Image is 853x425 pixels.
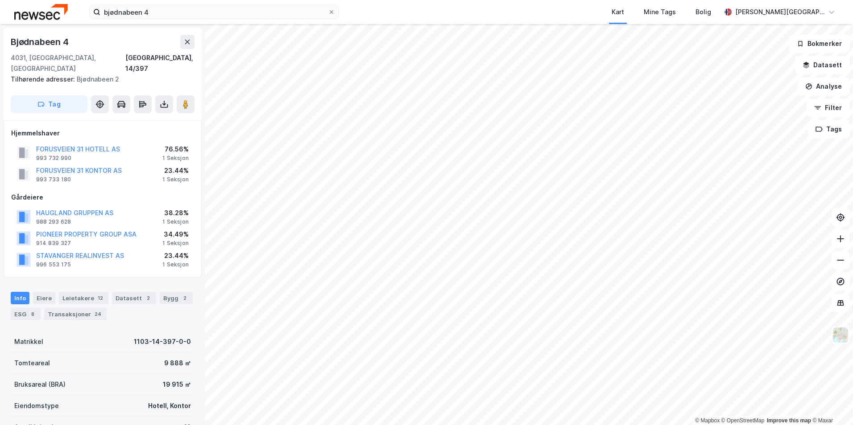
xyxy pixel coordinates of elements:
[162,208,189,218] div: 38.28%
[612,7,624,17] div: Kart
[807,99,849,117] button: Filter
[125,53,195,74] div: [GEOGRAPHIC_DATA], 14/397
[36,218,71,225] div: 988 293 628
[644,7,676,17] div: Mine Tags
[134,336,191,347] div: 1103-14-397-0-0
[808,382,853,425] iframe: Chat Widget
[36,240,71,247] div: 914 839 327
[14,379,66,390] div: Bruksareal (BRA)
[164,358,191,368] div: 9 888 ㎡
[162,240,189,247] div: 1 Seksjon
[11,292,29,304] div: Info
[162,261,189,268] div: 1 Seksjon
[33,292,55,304] div: Eiere
[14,4,68,20] img: newsec-logo.f6e21ccffca1b3a03d2d.png
[11,308,41,320] div: ESG
[100,5,328,19] input: Søk på adresse, matrikkel, gårdeiere, leietakere eller personer
[96,294,105,302] div: 12
[162,144,189,155] div: 76.56%
[795,56,849,74] button: Datasett
[162,155,189,162] div: 1 Seksjon
[144,294,153,302] div: 2
[180,294,189,302] div: 2
[798,78,849,95] button: Analyse
[14,336,43,347] div: Matrikkel
[767,417,811,424] a: Improve this map
[11,53,125,74] div: 4031, [GEOGRAPHIC_DATA], [GEOGRAPHIC_DATA]
[162,165,189,176] div: 23.44%
[832,327,849,343] img: Z
[36,155,71,162] div: 993 732 990
[11,95,87,113] button: Tag
[14,400,59,411] div: Eiendomstype
[160,292,193,304] div: Bygg
[808,382,853,425] div: Kontrollprogram for chat
[721,417,765,424] a: OpenStreetMap
[162,176,189,183] div: 1 Seksjon
[14,358,50,368] div: Tomteareal
[735,7,824,17] div: [PERSON_NAME][GEOGRAPHIC_DATA]
[162,250,189,261] div: 23.44%
[28,310,37,319] div: 8
[93,310,103,319] div: 24
[162,218,189,225] div: 1 Seksjon
[696,7,711,17] div: Bolig
[162,229,189,240] div: 34.49%
[36,176,71,183] div: 993 733 180
[695,417,720,424] a: Mapbox
[112,292,156,304] div: Datasett
[11,35,70,49] div: Bjødnabeen 4
[163,379,191,390] div: 19 915 ㎡
[11,192,194,203] div: Gårdeiere
[44,308,107,320] div: Transaksjoner
[36,261,71,268] div: 996 553 175
[789,35,849,53] button: Bokmerker
[11,74,187,85] div: Bjødnabeen 2
[11,128,194,139] div: Hjemmelshaver
[148,400,191,411] div: Hotell, Kontor
[11,75,77,83] span: Tilhørende adresser:
[59,292,108,304] div: Leietakere
[808,120,849,138] button: Tags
